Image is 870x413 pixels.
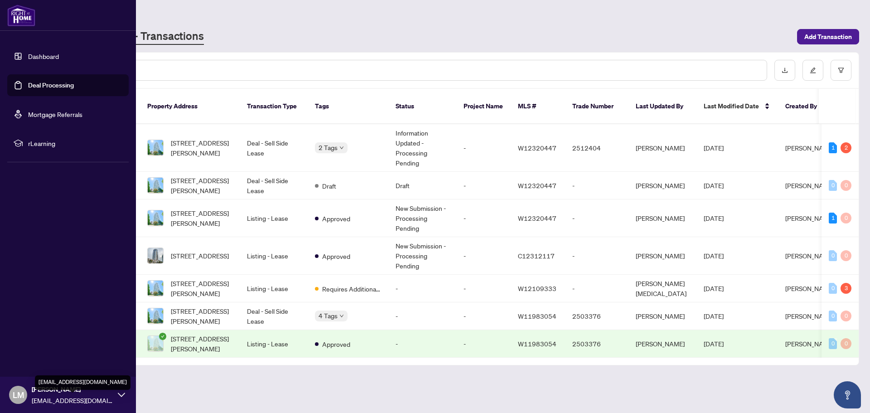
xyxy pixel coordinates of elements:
span: download [782,67,788,73]
span: LM [13,389,24,401]
span: W11983054 [518,340,556,348]
span: C12312117 [518,252,555,260]
div: 0 [841,311,851,321]
th: Status [388,89,456,124]
td: [PERSON_NAME] [628,172,696,199]
td: - [388,330,456,358]
img: thumbnail-img [148,210,163,226]
img: thumbnail-img [148,178,163,193]
span: Approved [322,339,350,349]
span: Last Modified Date [704,101,759,111]
img: thumbnail-img [148,140,163,155]
span: [STREET_ADDRESS][PERSON_NAME] [171,306,232,326]
td: Deal - Sell Side Lease [240,302,308,330]
td: [PERSON_NAME] [628,237,696,275]
button: download [774,60,795,81]
td: New Submission - Processing Pending [388,237,456,275]
div: 0 [841,180,851,191]
td: - [565,237,628,275]
span: Approved [322,214,350,224]
span: [DATE] [704,214,724,222]
div: 0 [841,213,851,224]
div: 2 [841,142,851,153]
td: [PERSON_NAME] [628,199,696,237]
td: - [388,302,456,330]
span: [DATE] [704,252,724,260]
td: - [456,275,511,302]
img: logo [7,5,35,26]
div: 0 [829,180,837,191]
span: W12320447 [518,144,556,152]
span: [STREET_ADDRESS][PERSON_NAME] [171,138,232,158]
span: W12320447 [518,181,556,189]
div: 0 [829,311,837,321]
span: [PERSON_NAME] [785,214,834,222]
span: [PERSON_NAME] [785,340,834,348]
td: Listing - Lease [240,330,308,358]
td: - [456,330,511,358]
span: edit [810,67,816,73]
td: Deal - Sell Side Lease [240,172,308,199]
span: [STREET_ADDRESS][PERSON_NAME] [171,278,232,298]
td: - [565,199,628,237]
td: - [456,172,511,199]
span: [PERSON_NAME] [785,181,834,189]
td: Deal - Sell Side Lease [240,124,308,172]
span: [DATE] [704,340,724,348]
img: thumbnail-img [148,308,163,324]
span: [PERSON_NAME] [785,312,834,320]
th: Last Updated By [628,89,696,124]
span: down [339,146,344,150]
td: - [565,275,628,302]
a: Dashboard [28,52,59,60]
div: 0 [841,338,851,349]
img: thumbnail-img [148,248,163,263]
td: Listing - Lease [240,275,308,302]
span: [PERSON_NAME] [785,284,834,292]
td: - [456,199,511,237]
td: [PERSON_NAME][MEDICAL_DATA] [628,275,696,302]
span: [STREET_ADDRESS] [171,251,229,261]
span: filter [838,67,844,73]
td: Information Updated - Processing Pending [388,124,456,172]
th: Transaction Type [240,89,308,124]
img: thumbnail-img [148,281,163,296]
span: 4 Tags [319,311,338,321]
th: MLS # [511,89,565,124]
span: Requires Additional Docs [322,284,381,294]
span: [STREET_ADDRESS][PERSON_NAME] [171,334,232,354]
th: Last Modified Date [696,89,778,124]
button: Add Transaction [797,29,859,44]
th: Created By [778,89,832,124]
td: 2503376 [565,302,628,330]
td: Draft [388,172,456,199]
span: W11983054 [518,312,556,320]
th: Property Address [140,89,240,124]
span: rLearning [28,138,122,148]
td: 2512404 [565,124,628,172]
td: [PERSON_NAME] [628,124,696,172]
div: 1 [829,142,837,153]
td: - [456,237,511,275]
span: W12320447 [518,214,556,222]
span: [STREET_ADDRESS][PERSON_NAME] [171,175,232,195]
div: 0 [841,250,851,261]
td: - [388,275,456,302]
td: 2503376 [565,330,628,358]
span: check-circle [159,333,166,340]
span: [DATE] [704,312,724,320]
th: Project Name [456,89,511,124]
button: Open asap [834,381,861,408]
span: [STREET_ADDRESS][PERSON_NAME] [171,208,232,228]
a: Mortgage Referrals [28,110,82,118]
button: filter [831,60,851,81]
span: 2 Tags [319,142,338,153]
span: [PERSON_NAME] [785,252,834,260]
div: 1 [829,213,837,224]
div: [EMAIL_ADDRESS][DOMAIN_NAME] [35,375,130,390]
td: Listing - Lease [240,199,308,237]
button: edit [802,60,823,81]
span: Add Transaction [804,29,852,44]
td: [PERSON_NAME] [628,330,696,358]
span: Draft [322,181,336,191]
